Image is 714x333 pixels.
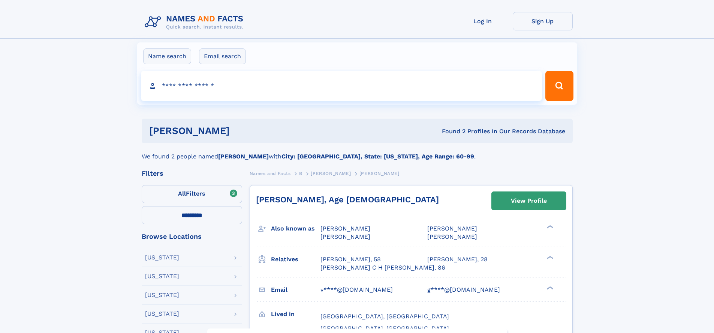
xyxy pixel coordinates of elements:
[142,185,242,203] label: Filters
[427,255,488,264] a: [PERSON_NAME], 28
[178,190,186,197] span: All
[359,171,400,176] span: [PERSON_NAME]
[271,283,320,296] h3: Email
[145,273,179,279] div: [US_STATE]
[427,233,477,240] span: [PERSON_NAME]
[218,153,269,160] b: [PERSON_NAME]
[320,325,449,332] span: [GEOGRAPHIC_DATA], [GEOGRAPHIC_DATA]
[271,253,320,266] h3: Relatives
[142,143,573,161] div: We found 2 people named with .
[299,169,302,178] a: B
[320,313,449,320] span: [GEOGRAPHIC_DATA], [GEOGRAPHIC_DATA]
[145,292,179,298] div: [US_STATE]
[250,169,291,178] a: Names and Facts
[492,192,566,210] a: View Profile
[545,71,573,101] button: Search Button
[149,126,336,136] h1: [PERSON_NAME]
[271,308,320,321] h3: Lived in
[199,48,246,64] label: Email search
[299,171,302,176] span: B
[320,264,445,272] a: [PERSON_NAME] C H [PERSON_NAME], 86
[142,12,250,32] img: Logo Names and Facts
[453,12,513,30] a: Log In
[311,171,351,176] span: [PERSON_NAME]
[145,255,179,261] div: [US_STATE]
[143,48,191,64] label: Name search
[320,233,370,240] span: [PERSON_NAME]
[320,255,381,264] a: [PERSON_NAME], 58
[511,192,547,209] div: View Profile
[145,311,179,317] div: [US_STATE]
[141,71,542,101] input: search input
[427,225,477,232] span: [PERSON_NAME]
[320,225,370,232] span: [PERSON_NAME]
[545,285,554,290] div: ❯
[545,255,554,260] div: ❯
[142,170,242,177] div: Filters
[142,233,242,240] div: Browse Locations
[336,127,565,136] div: Found 2 Profiles In Our Records Database
[311,169,351,178] a: [PERSON_NAME]
[545,225,554,229] div: ❯
[513,12,573,30] a: Sign Up
[256,195,439,204] a: [PERSON_NAME], Age [DEMOGRAPHIC_DATA]
[281,153,474,160] b: City: [GEOGRAPHIC_DATA], State: [US_STATE], Age Range: 60-99
[271,222,320,235] h3: Also known as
